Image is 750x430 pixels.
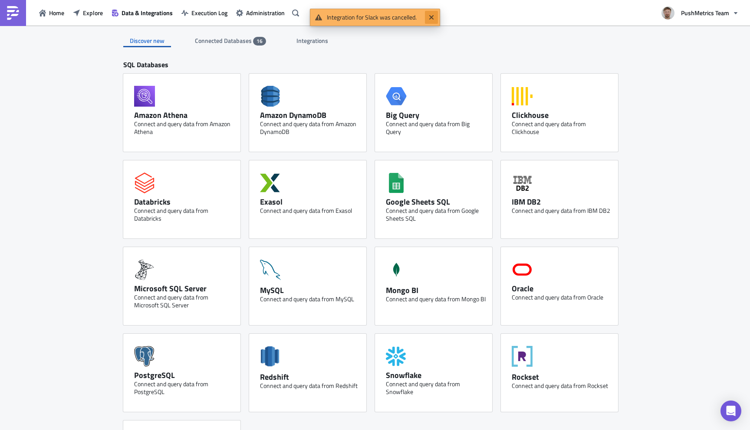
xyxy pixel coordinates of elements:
button: Administration [232,6,289,20]
div: MySQL [260,285,360,295]
div: Connect and query data from PostgreSQL [134,380,234,396]
div: Connect and query data from Amazon DynamoDB [260,120,360,136]
div: Rockset [512,372,612,382]
div: Amazon DynamoDB [260,110,360,120]
div: Connect and query data from Rockset [512,382,612,390]
div: Connect and query data from IBM DB2 [512,207,612,215]
div: Exasol [260,197,360,207]
div: Redshift [260,372,360,382]
span: Explore [83,8,103,17]
svg: IBM DB2 [512,173,533,193]
button: Home [35,6,69,20]
div: Connect and query data from Redshift [260,382,360,390]
div: Discover new [123,34,171,47]
button: Data & Integrations [107,6,177,20]
div: Amazon Athena [134,110,234,120]
div: Microsoft SQL Server [134,283,234,293]
span: 16 [257,38,263,45]
span: Connected Databases [195,36,253,45]
div: Mongo BI [386,285,486,295]
button: Execution Log [177,6,232,20]
div: Connect and query data from Mongo BI [386,295,486,303]
div: Connect and query data from Clickhouse [512,120,612,136]
div: Connect and query data from Oracle [512,293,612,301]
div: Connect and query data from Big Query [386,120,486,136]
div: Connect and query data from Amazon Athena [134,120,234,136]
div: Connect and query data from Databricks [134,207,234,222]
div: IBM DB2 [512,197,612,207]
div: Clickhouse [512,110,612,120]
button: Explore [69,6,107,20]
span: PushMetrics Team [681,8,729,17]
div: PostgreSQL [134,370,234,380]
button: Close [425,11,438,24]
span: Integration for Slack was cancelled. [322,9,425,26]
button: PushMetrics Team [656,3,743,23]
span: Home [49,8,64,17]
span: Integrations [296,36,329,45]
div: Big Query [386,110,486,120]
div: Oracle [512,283,612,293]
div: Google Sheets SQL [386,197,486,207]
div: SQL Databases [123,60,627,74]
span: Execution Log [191,8,227,17]
div: Connect and query data from Microsoft SQL Server [134,293,234,309]
span: Administration [246,8,285,17]
div: Connect and query data from Google Sheets SQL [386,207,486,222]
div: Open Intercom Messenger [720,401,741,421]
span: Data & Integrations [122,8,173,17]
div: Connect and query data from MySQL [260,295,360,303]
img: Avatar [661,6,675,20]
div: Databricks [134,197,234,207]
img: PushMetrics [6,6,20,20]
div: Connect and query data from Exasol [260,207,360,215]
div: Connect and query data from Snowflake [386,380,486,396]
div: Snowflake [386,370,486,380]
